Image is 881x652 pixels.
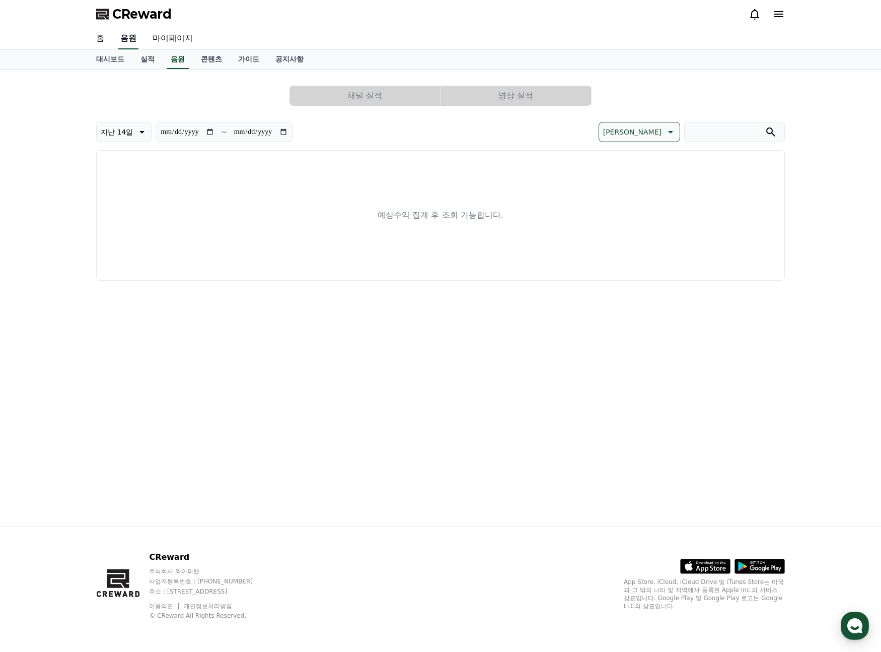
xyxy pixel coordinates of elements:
a: 실적 [132,50,163,69]
a: 이용약관 [149,603,181,610]
button: 지난 14일 [96,122,152,142]
a: 개인정보처리방침 [184,603,232,610]
span: 홈 [32,335,38,343]
a: 마이페이지 [144,28,201,49]
span: CReward [112,6,172,22]
button: 영상 실적 [440,86,591,106]
a: 홈 [3,319,66,345]
a: 공지사항 [267,50,312,69]
a: 음원 [167,50,189,69]
a: 설정 [130,319,193,345]
p: [PERSON_NAME] [603,125,662,139]
p: 사업자등록번호 : [PHONE_NUMBER] [149,577,272,585]
a: 영상 실적 [440,86,592,106]
button: [PERSON_NAME] [599,122,680,142]
a: 대시보드 [88,50,132,69]
a: 채널 실적 [289,86,440,106]
p: 예상수익 집계 후 조회 가능합니다. [378,209,503,221]
p: ~ [221,126,227,138]
span: 설정 [156,335,168,343]
p: 주식회사 와이피랩 [149,567,272,575]
span: 대화 [92,335,104,343]
p: 주소 : [STREET_ADDRESS] [149,588,272,596]
p: © CReward All Rights Reserved. [149,612,272,620]
a: 대화 [66,319,130,345]
a: 가이드 [230,50,267,69]
a: 콘텐츠 [193,50,230,69]
a: CReward [96,6,172,22]
a: 홈 [88,28,112,49]
p: 지난 14일 [101,125,133,139]
button: 채널 실적 [289,86,440,106]
p: CReward [149,551,272,563]
p: App Store, iCloud, iCloud Drive 및 iTunes Store는 미국과 그 밖의 나라 및 지역에서 등록된 Apple Inc.의 서비스 상표입니다. Goo... [624,578,785,610]
a: 음원 [118,28,138,49]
